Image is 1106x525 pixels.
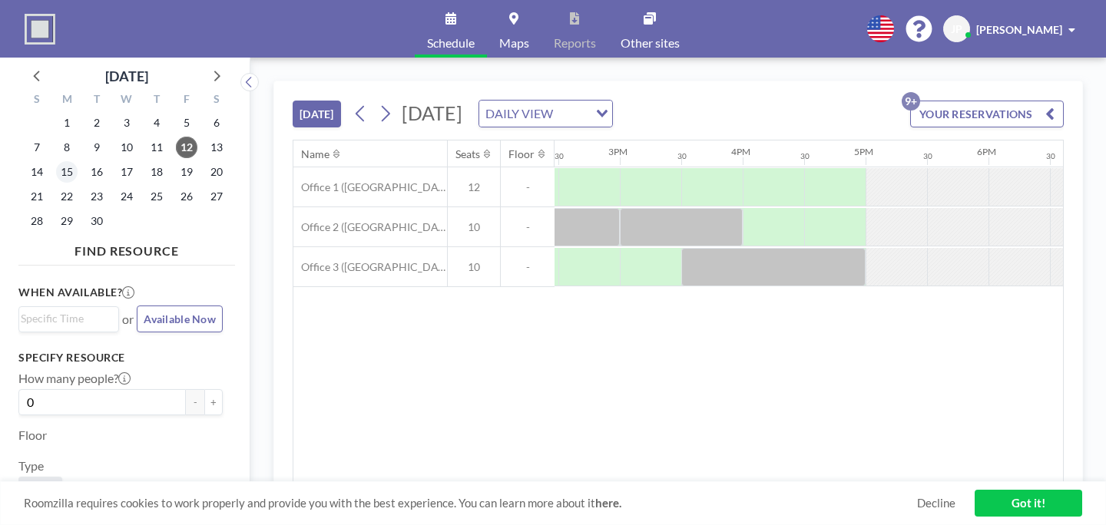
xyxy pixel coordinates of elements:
h3: Specify resource [18,351,223,365]
span: JP [951,22,962,36]
span: Friday, September 5, 2025 [176,112,197,134]
span: Friday, September 12, 2025 [176,137,197,158]
span: Monday, September 22, 2025 [56,186,78,207]
span: Saturday, September 27, 2025 [206,186,227,207]
label: Floor [18,428,47,443]
button: YOUR RESERVATIONS9+ [910,101,1064,127]
div: 5PM [854,146,873,157]
span: Tuesday, September 9, 2025 [86,137,108,158]
span: Tuesday, September 30, 2025 [86,210,108,232]
label: How many people? [18,371,131,386]
span: Thursday, September 25, 2025 [146,186,167,207]
label: Type [18,458,44,474]
div: [DATE] [105,65,148,87]
span: Saturday, September 13, 2025 [206,137,227,158]
span: Thursday, September 4, 2025 [146,112,167,134]
span: Office 1 ([GEOGRAPHIC_DATA]) [293,180,447,194]
div: 3PM [608,146,628,157]
span: Monday, September 29, 2025 [56,210,78,232]
span: Friday, September 26, 2025 [176,186,197,207]
div: Floor [508,147,535,161]
span: Thursday, September 18, 2025 [146,161,167,183]
span: Tuesday, September 2, 2025 [86,112,108,134]
span: Thursday, September 11, 2025 [146,137,167,158]
span: 10 [448,220,500,234]
input: Search for option [21,310,110,327]
span: Saturday, September 6, 2025 [206,112,227,134]
span: Sunday, September 28, 2025 [26,210,48,232]
span: Monday, September 8, 2025 [56,137,78,158]
span: Maps [499,37,529,49]
div: Search for option [479,101,612,127]
span: Reports [554,37,596,49]
span: Wednesday, September 10, 2025 [116,137,137,158]
a: here. [595,496,621,510]
span: - [501,220,555,234]
span: Schedule [427,37,475,49]
div: 30 [1046,151,1055,161]
h4: FIND RESOURCE [18,237,235,259]
p: 9+ [902,92,920,111]
span: Wednesday, September 17, 2025 [116,161,137,183]
span: Sunday, September 14, 2025 [26,161,48,183]
span: DAILY VIEW [482,104,556,124]
span: Monday, September 1, 2025 [56,112,78,134]
button: + [204,389,223,415]
button: - [186,389,204,415]
span: Friday, September 19, 2025 [176,161,197,183]
div: 30 [555,151,564,161]
span: Office 2 ([GEOGRAPHIC_DATA]) [293,220,447,234]
span: Wednesday, September 24, 2025 [116,186,137,207]
div: 4PM [731,146,750,157]
span: Sunday, September 7, 2025 [26,137,48,158]
span: - [501,180,555,194]
span: Available Now [144,312,216,325]
img: organization-logo [25,14,55,45]
div: 6PM [977,146,996,157]
div: S [22,91,52,111]
div: Name [301,147,329,161]
button: Available Now [137,305,223,332]
span: Tuesday, September 23, 2025 [86,186,108,207]
div: S [201,91,231,111]
div: 30 [923,151,932,161]
span: [DATE] [402,101,462,124]
div: Seats [455,147,480,161]
span: Office 3 ([GEOGRAPHIC_DATA]) [293,260,447,274]
input: Search for option [558,104,587,124]
a: Decline [917,496,955,510]
button: [DATE] [293,101,341,127]
span: - [501,260,555,274]
div: Search for option [19,307,118,330]
div: 30 [800,151,810,161]
span: Monday, September 15, 2025 [56,161,78,183]
a: Got it! [975,490,1082,517]
span: Roomzilla requires cookies to work properly and provide you with the best experience. You can lea... [24,496,917,510]
span: Sunday, September 21, 2025 [26,186,48,207]
span: [PERSON_NAME] [976,23,1062,36]
span: 10 [448,260,500,274]
div: M [52,91,82,111]
div: T [82,91,112,111]
span: 12 [448,180,500,194]
span: Wednesday, September 3, 2025 [116,112,137,134]
span: Saturday, September 20, 2025 [206,161,227,183]
div: W [112,91,142,111]
span: Other sites [621,37,680,49]
span: or [122,312,134,327]
div: F [171,91,201,111]
div: 30 [677,151,687,161]
div: T [141,91,171,111]
span: Tuesday, September 16, 2025 [86,161,108,183]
